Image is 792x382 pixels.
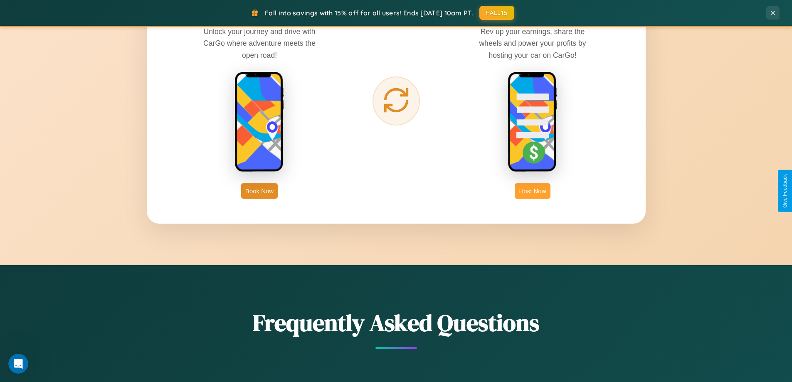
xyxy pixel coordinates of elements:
h2: Frequently Asked Questions [147,307,646,339]
p: Unlock your journey and drive with CarGo where adventure meets the open road! [197,26,322,61]
button: Host Now [515,183,550,199]
div: Give Feedback [782,174,788,208]
button: FALL15 [479,6,514,20]
img: rent phone [234,71,284,173]
iframe: Intercom live chat [8,354,28,374]
button: Book Now [241,183,278,199]
p: Rev up your earnings, share the wheels and power your profits by hosting your car on CarGo! [470,26,595,61]
img: host phone [508,71,558,173]
span: Fall into savings with 15% off for all users! Ends [DATE] 10am PT. [265,9,473,17]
